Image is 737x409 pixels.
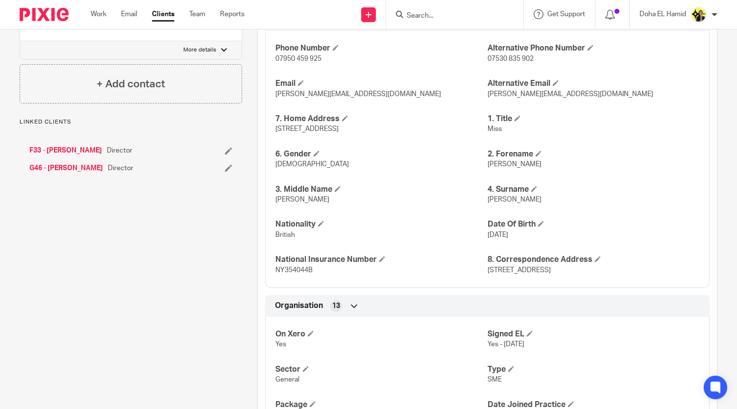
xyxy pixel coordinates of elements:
h4: + Add contact [97,77,165,92]
span: [DEMOGRAPHIC_DATA] [275,161,349,168]
span: Yes [275,341,286,348]
span: [PERSON_NAME] [488,161,541,168]
h4: Sector [275,364,487,375]
h4: 8. Correspondence Address [488,255,699,265]
h4: Phone Number [275,43,487,53]
span: Director [107,146,132,155]
span: 13 [332,301,340,311]
span: Miss [488,126,502,132]
span: 07950 459 925 [275,55,321,62]
span: General [275,376,299,383]
p: Linked clients [20,118,242,126]
a: F33 - [PERSON_NAME] [29,146,102,155]
p: Doha EL Hamid [639,9,686,19]
span: [STREET_ADDRESS] [488,267,551,274]
h4: National Insurance Number [275,255,487,265]
img: Pixie [20,8,69,21]
a: Work [91,9,106,19]
h4: On Xero [275,329,487,339]
span: [STREET_ADDRESS] [275,126,339,132]
span: [PERSON_NAME] [275,196,329,203]
a: Team [189,9,205,19]
h4: 2. Forename [488,149,699,159]
span: Get Support [547,11,585,18]
h4: Type [488,364,699,375]
h4: Nationality [275,219,487,230]
span: Director [108,163,133,173]
a: Clients [152,9,174,19]
span: Organisation [275,301,323,311]
span: 07530 835 902 [488,55,534,62]
h4: Alternative Phone Number [488,43,699,53]
h4: 6. Gender [275,149,487,159]
span: NY354044B [275,267,313,274]
h4: 3. Middle Name [275,184,487,195]
span: [DATE] [488,231,508,238]
span: SME [488,376,502,383]
p: More details [183,46,216,54]
h4: 1. Title [488,114,699,124]
span: [PERSON_NAME] [488,196,541,203]
h4: Date Of Birth [488,219,699,230]
img: Doha-Starbridge.jpg [691,7,707,23]
span: Yes - [DATE] [488,341,524,348]
span: British [275,231,295,238]
a: Email [121,9,137,19]
h4: Alternative Email [488,78,699,89]
a: Reports [220,9,245,19]
h4: 4. Surname [488,184,699,195]
h4: Email [275,78,487,89]
h4: 7. Home Address [275,114,487,124]
span: [PERSON_NAME][EMAIL_ADDRESS][DOMAIN_NAME] [275,91,441,98]
span: [PERSON_NAME][EMAIL_ADDRESS][DOMAIN_NAME] [488,91,653,98]
h4: Signed EL [488,329,699,339]
a: G46 - [PERSON_NAME] [29,163,103,173]
input: Search [406,12,494,21]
